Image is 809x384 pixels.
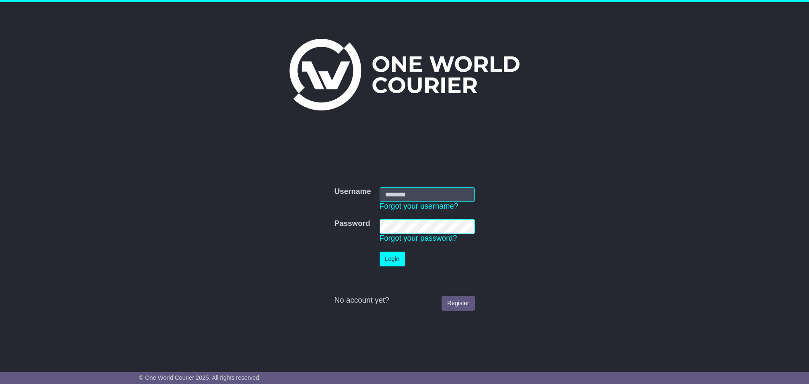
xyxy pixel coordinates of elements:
span: © One World Courier 2025. All rights reserved. [139,374,261,381]
a: Forgot your username? [380,202,458,210]
button: Login [380,252,405,266]
img: One World [289,39,520,110]
a: Register [442,296,474,311]
label: Password [334,219,370,228]
div: No account yet? [334,296,474,305]
a: Forgot your password? [380,234,457,242]
label: Username [334,187,371,196]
